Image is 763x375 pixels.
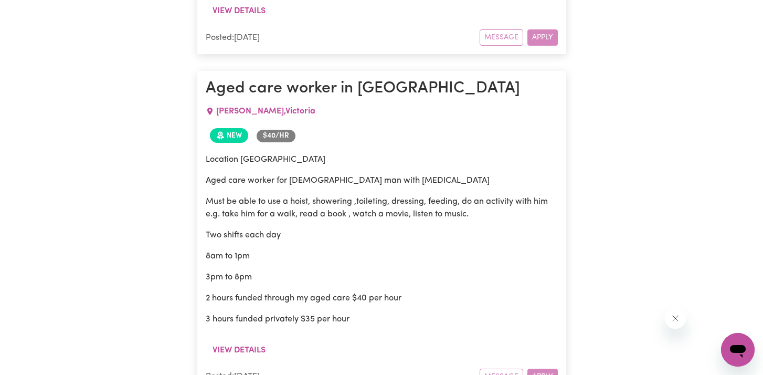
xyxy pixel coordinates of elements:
[257,130,295,142] span: Job rate per hour
[210,128,248,143] span: Job posted within the last 30 days
[206,271,558,284] p: 3pm to 8pm
[206,313,558,326] p: 3 hours funded privately $35 per hour
[206,195,558,221] p: Must be able to use a hoist, showering ,toileting, dressing, feeding, do an activity with him e.g...
[721,333,755,367] iframe: Button to launch messaging window
[206,153,558,166] p: Location [GEOGRAPHIC_DATA]
[206,1,272,21] button: View details
[206,229,558,242] p: Two shifts each day
[206,79,558,98] h1: Aged care worker in [GEOGRAPHIC_DATA]
[206,174,558,187] p: Aged care worker for [DEMOGRAPHIC_DATA] man with [MEDICAL_DATA]
[206,32,480,44] div: Posted: [DATE]
[216,107,315,116] span: [PERSON_NAME] , Victoria
[206,340,272,360] button: View details
[6,7,63,16] span: Need any help?
[665,308,686,329] iframe: Close message
[206,292,558,305] p: 2 hours funded through my aged care $40 per hour
[206,250,558,263] p: 8am to 1pm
